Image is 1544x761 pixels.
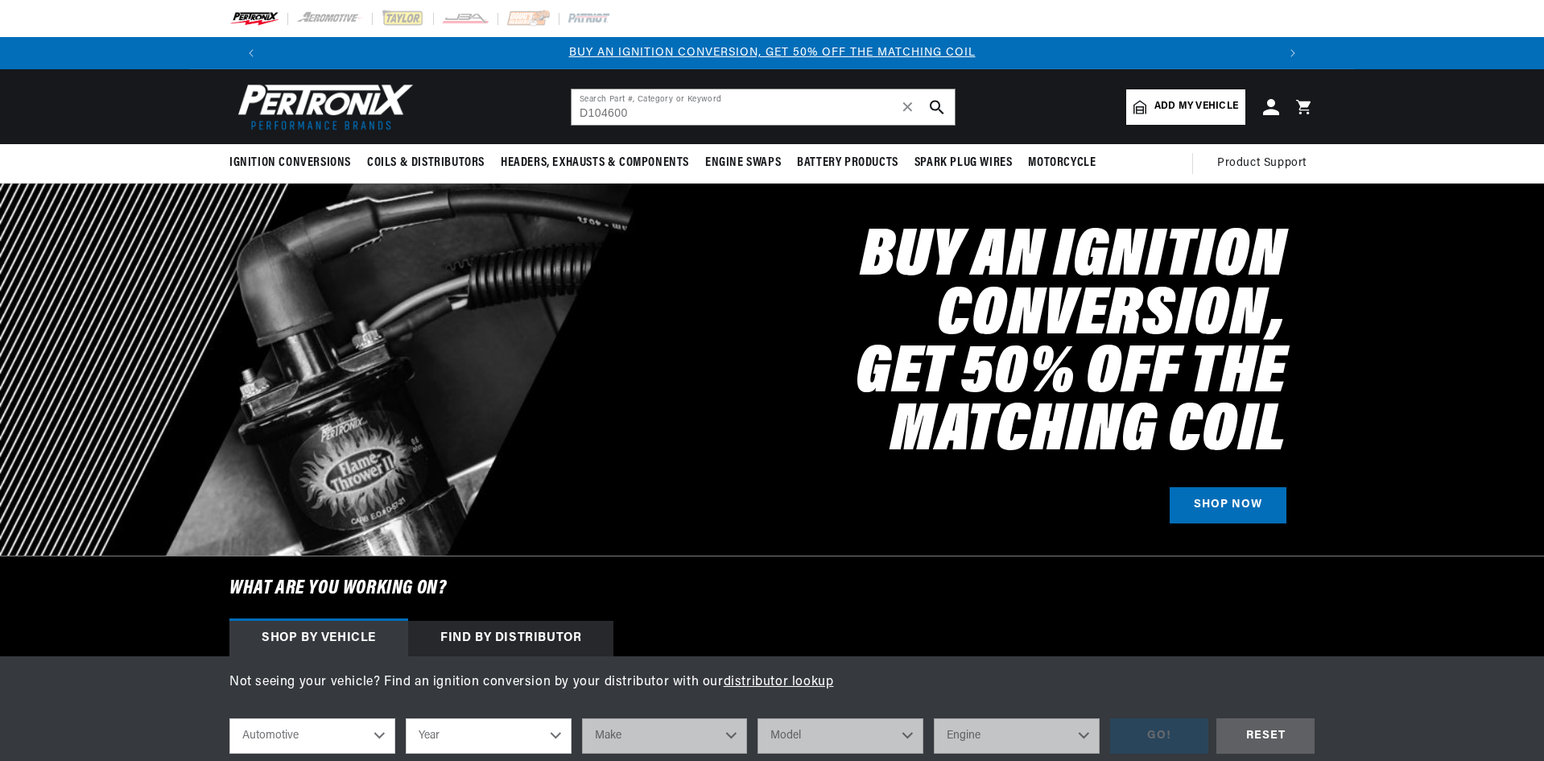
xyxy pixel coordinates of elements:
[1028,155,1096,172] span: Motorcycle
[229,144,359,182] summary: Ignition Conversions
[501,155,689,172] span: Headers, Exhausts & Components
[1217,155,1307,172] span: Product Support
[906,144,1021,182] summary: Spark Plug Wires
[267,44,1277,62] div: Announcement
[572,89,955,125] input: Search Part #, Category or Keyword
[1154,99,1238,114] span: Add my vehicle
[367,155,485,172] span: Coils & Distributors
[359,144,493,182] summary: Coils & Distributors
[1277,37,1309,69] button: Translation missing: en.sections.announcements.next_announcement
[229,155,351,172] span: Ignition Conversions
[724,676,834,689] a: distributor lookup
[705,155,781,172] span: Engine Swaps
[235,37,267,69] button: Translation missing: en.sections.announcements.previous_announcement
[934,718,1100,754] select: Engine
[1126,89,1245,125] a: Add my vehicle
[189,556,1355,621] h6: What are you working on?
[1216,718,1315,755] div: RESET
[582,718,748,754] select: Make
[229,621,408,656] div: Shop by vehicle
[229,718,395,754] select: Ride Type
[229,79,415,134] img: Pertronix
[598,229,1286,461] h2: Buy an Ignition Conversion, Get 50% off the Matching Coil
[697,144,789,182] summary: Engine Swaps
[406,718,572,754] select: Year
[1170,487,1286,523] a: SHOP NOW
[797,155,898,172] span: Battery Products
[229,672,1315,693] p: Not seeing your vehicle? Find an ignition conversion by your distributor with our
[569,47,976,59] a: BUY AN IGNITION CONVERSION, GET 50% OFF THE MATCHING COIL
[189,37,1355,69] slideshow-component: Translation missing: en.sections.announcements.announcement_bar
[1217,144,1315,183] summary: Product Support
[758,718,923,754] select: Model
[493,144,697,182] summary: Headers, Exhausts & Components
[919,89,955,125] button: search button
[408,621,613,656] div: Find by Distributor
[1020,144,1104,182] summary: Motorcycle
[267,44,1277,62] div: 1 of 3
[789,144,906,182] summary: Battery Products
[914,155,1013,172] span: Spark Plug Wires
